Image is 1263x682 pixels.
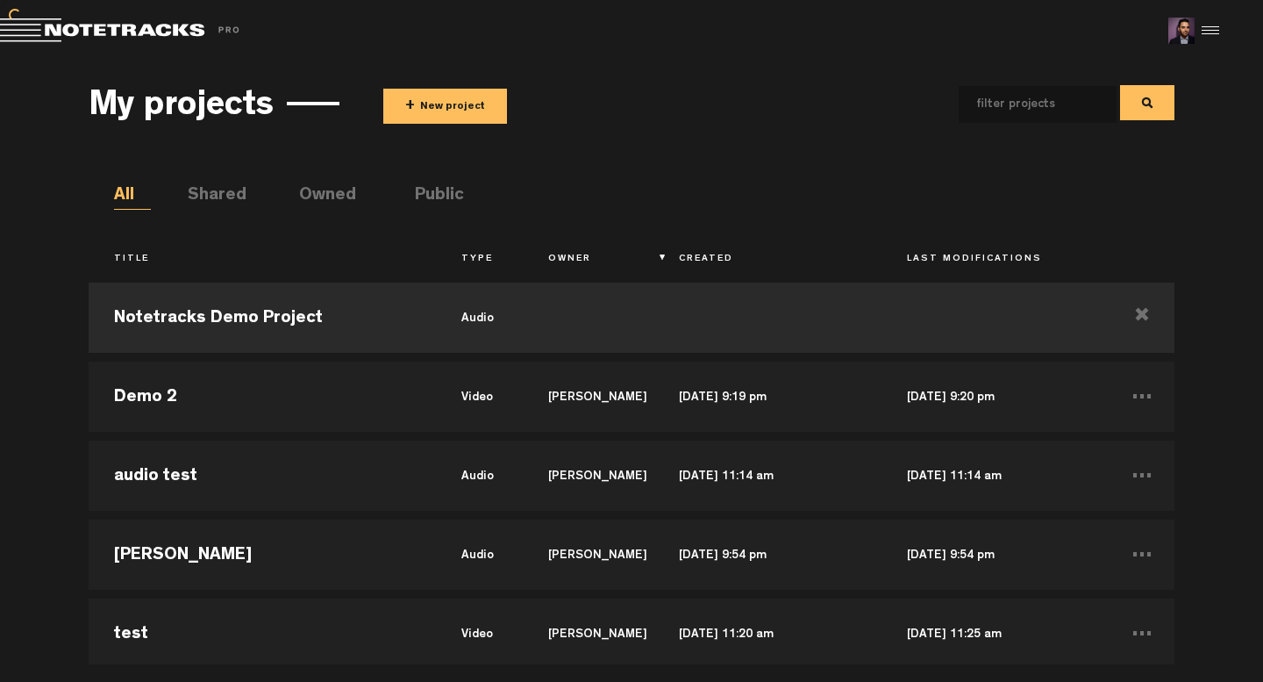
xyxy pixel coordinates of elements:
td: [PERSON_NAME] [89,515,436,594]
th: Title [89,245,436,275]
input: filter projects [959,86,1088,123]
h3: My projects [89,89,274,127]
td: [DATE] 11:20 am [653,594,881,673]
td: [DATE] 9:54 pm [881,515,1110,594]
td: [PERSON_NAME] [523,594,653,673]
img: ACg8ocLbejkRhHuyFPZXEzQxE1O_haI5z81I7AeUCeaI0aBC17LvkRY=s96-c [1168,18,1195,44]
th: Last Modifications [881,245,1110,275]
td: audio [436,515,523,594]
td: [PERSON_NAME] [523,357,653,436]
td: ... [1110,357,1174,436]
td: video [436,357,523,436]
td: audio [436,436,523,515]
td: audio test [89,436,436,515]
td: [DATE] 9:54 pm [653,515,881,594]
td: [DATE] 11:14 am [881,436,1110,515]
td: test [89,594,436,673]
td: video [436,594,523,673]
li: Shared [188,183,225,210]
li: Public [415,183,452,210]
span: + [405,97,415,117]
td: [DATE] 11:14 am [653,436,881,515]
td: Demo 2 [89,357,436,436]
td: Notetracks Demo Project [89,278,436,357]
td: ... [1110,436,1174,515]
button: +New project [383,89,507,124]
td: audio [436,278,523,357]
td: [PERSON_NAME] [523,436,653,515]
li: All [114,183,151,210]
td: ... [1110,594,1174,673]
td: [DATE] 11:25 am [881,594,1110,673]
td: [DATE] 9:20 pm [881,357,1110,436]
td: [PERSON_NAME] [523,515,653,594]
td: ... [1110,515,1174,594]
th: Created [653,245,881,275]
li: Owned [299,183,336,210]
th: Type [436,245,523,275]
td: [DATE] 9:19 pm [653,357,881,436]
th: Owner [523,245,653,275]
